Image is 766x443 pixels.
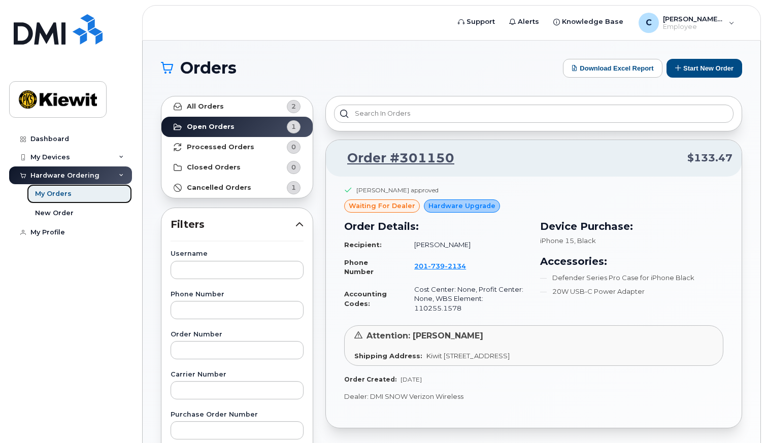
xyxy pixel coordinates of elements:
button: Download Excel Report [563,59,662,78]
span: Kiwit [STREET_ADDRESS] [426,352,510,360]
label: Phone Number [171,291,304,298]
label: Username [171,251,304,257]
strong: Open Orders [187,123,235,131]
span: 0 [291,162,296,172]
span: 2 [291,101,296,111]
span: 2134 [445,262,466,270]
span: Orders [180,60,237,76]
a: All Orders2 [161,96,313,117]
strong: Accounting Codes: [344,290,387,308]
span: waiting for dealer [349,201,415,211]
p: Dealer: DMI SNOW Verizon Wireless [344,392,723,401]
li: Defender Series Pro Case for iPhone Black [540,273,724,283]
strong: Shipping Address: [354,352,422,360]
button: Start New Order [667,59,742,78]
div: [PERSON_NAME] approved [356,186,439,194]
a: Closed Orders0 [161,157,313,178]
span: iPhone 15 [540,236,574,245]
h3: Device Purchase: [540,219,724,234]
span: Attention: [PERSON_NAME] [367,331,483,340]
label: Purchase Order Number [171,412,304,418]
input: Search in orders [334,105,734,123]
strong: Closed Orders [187,163,241,172]
a: Order #301150 [335,149,454,167]
span: 1 [291,122,296,131]
label: Order Number [171,331,304,338]
a: 2017392134 [414,262,478,270]
label: Carrier Number [171,371,304,378]
span: 201 [414,262,466,270]
strong: Recipient: [344,241,382,249]
span: Hardware Upgrade [428,201,495,211]
li: 20W USB-C Power Adapter [540,287,724,296]
strong: All Orders [187,103,224,111]
strong: Order Created: [344,376,396,383]
h3: Accessories: [540,254,724,269]
span: [DATE] [401,376,422,383]
strong: Phone Number [344,258,374,276]
a: Processed Orders0 [161,137,313,157]
span: , Black [574,236,596,245]
span: 0 [291,142,296,152]
a: Cancelled Orders1 [161,178,313,198]
strong: Cancelled Orders [187,184,251,192]
iframe: Messenger Launcher [722,399,758,435]
td: Cost Center: None, Profit Center: None, WBS Element: 110255.1578 [405,281,527,317]
span: 1 [291,183,296,192]
span: $133.47 [687,151,732,165]
a: Open Orders1 [161,117,313,137]
span: Filters [171,217,295,232]
td: [PERSON_NAME] [405,236,527,254]
span: 739 [428,262,445,270]
strong: Processed Orders [187,143,254,151]
h3: Order Details: [344,219,528,234]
